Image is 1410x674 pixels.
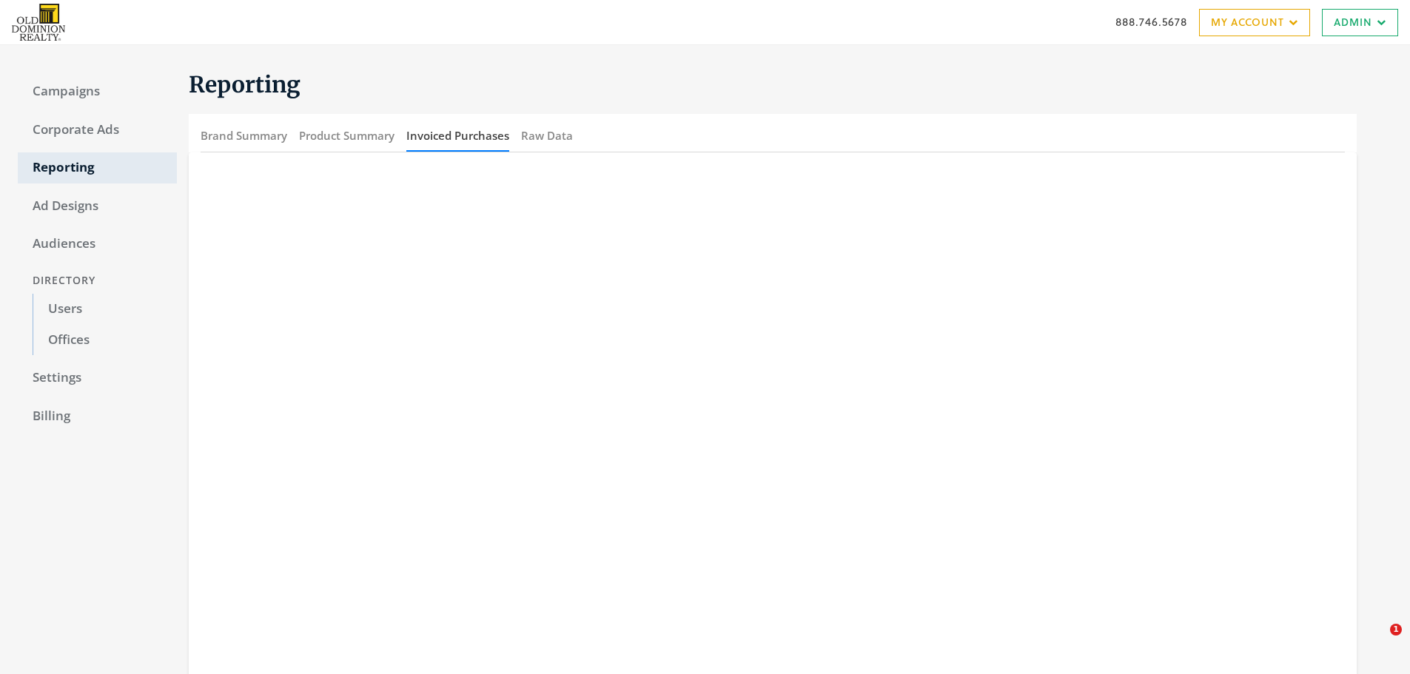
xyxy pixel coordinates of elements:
button: Product Summary [299,120,395,152]
a: Offices [33,325,177,356]
button: Raw Data [521,120,573,152]
a: Users [33,294,177,325]
button: Invoiced Purchases [406,120,509,152]
div: Directory [18,267,177,294]
img: Adwerx [12,4,65,41]
button: Brand Summary [201,120,287,152]
a: Settings [18,363,177,394]
a: Admin [1322,9,1398,36]
a: Reporting [18,152,177,183]
a: Corporate Ads [18,115,177,146]
span: 1 [1390,624,1402,636]
a: Ad Designs [18,191,177,222]
a: 888.746.5678 [1115,14,1187,30]
a: Campaigns [18,76,177,107]
iframe: Intercom live chat [1360,624,1395,659]
h1: Reporting [189,70,1357,99]
a: My Account [1199,9,1310,36]
a: Billing [18,401,177,432]
a: Audiences [18,229,177,260]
